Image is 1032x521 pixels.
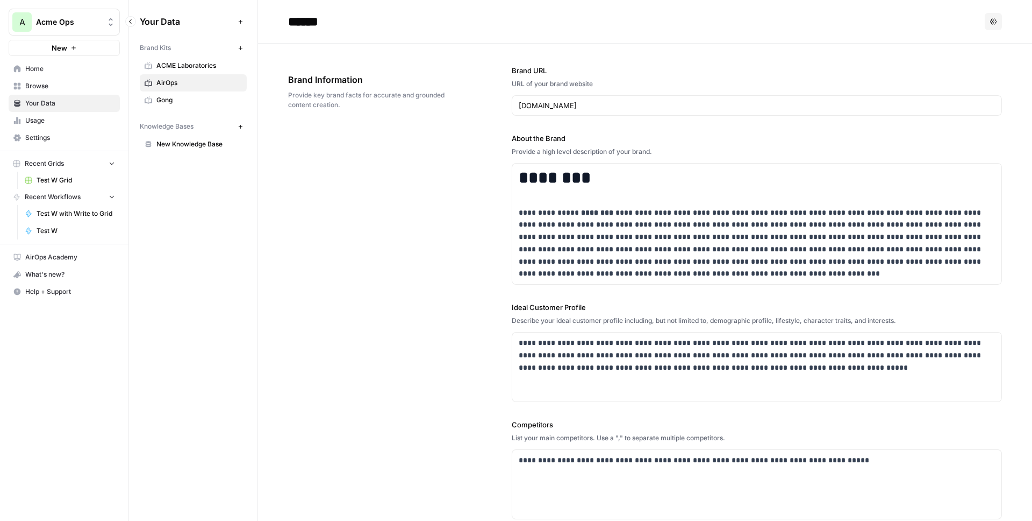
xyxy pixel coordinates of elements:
[25,252,115,262] span: AirOps Academy
[512,133,1002,144] label: About the Brand
[140,43,171,53] span: Brand Kits
[20,172,120,189] a: Test W Grid
[156,61,242,71] span: ACME Laboratories
[37,226,115,236] span: Test W
[9,156,120,172] button: Recent Grids
[156,139,242,149] span: New Knowledge Base
[512,433,1002,443] div: List your main competitors. Use a "," to separate multiple competitors.
[9,266,119,283] div: What's new?
[9,266,120,283] button: What's new?
[9,78,120,95] a: Browse
[9,249,120,266] a: AirOps Academy
[512,147,1002,157] div: Provide a high level description of your brand.
[512,65,1002,76] label: Brand URL
[288,73,451,86] span: Brand Information
[156,78,242,88] span: AirOps
[140,91,247,109] a: Gong
[156,95,242,105] span: Gong
[25,192,81,202] span: Recent Workflows
[9,60,120,78] a: Home
[20,205,120,222] a: Test W with Write to Grid
[20,222,120,240] a: Test W
[512,419,1002,430] label: Competitors
[140,15,234,28] span: Your Data
[25,287,115,297] span: Help + Support
[25,159,64,168] span: Recent Grids
[25,81,115,91] span: Browse
[512,79,1002,89] div: URL of your brand website
[512,302,1002,313] label: Ideal Customer Profile
[19,16,25,29] span: A
[140,57,247,74] a: ACME Laboratories
[9,95,120,112] a: Your Data
[37,175,115,185] span: Test W Grid
[140,122,193,131] span: Knowledge Bases
[140,136,247,153] a: New Knowledge Base
[9,40,120,56] button: New
[36,17,101,27] span: Acme Ops
[140,74,247,91] a: AirOps
[512,316,1002,326] div: Describe your ideal customer profile including, but not limited to, demographic profile, lifestyl...
[9,283,120,300] button: Help + Support
[9,9,120,36] button: Workspace: Acme Ops
[25,116,115,125] span: Usage
[9,112,120,129] a: Usage
[9,189,120,205] button: Recent Workflows
[25,64,115,74] span: Home
[37,209,115,219] span: Test W with Write to Grid
[9,129,120,146] a: Settings
[52,43,67,53] span: New
[25,133,115,143] span: Settings
[25,98,115,108] span: Your Data
[288,90,451,110] span: Provide key brand facts for accurate and grounded content creation.
[519,100,995,111] input: www.sundaysoccer.com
